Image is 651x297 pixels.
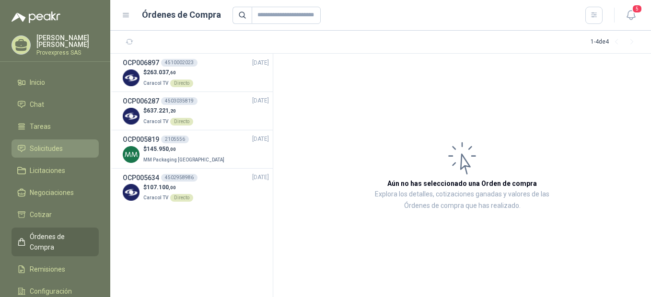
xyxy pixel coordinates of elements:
span: ,20 [169,108,176,114]
span: Caracol TV [143,119,168,124]
a: OCP0058192105556[DATE] Company Logo$145.950,00MM Packaging [GEOGRAPHIC_DATA] [123,134,269,164]
img: Company Logo [123,108,139,125]
a: OCP0068974510002023[DATE] Company Logo$263.037,60Caracol TVDirecto [123,57,269,88]
span: Inicio [30,77,45,88]
span: ,00 [169,147,176,152]
span: [DATE] [252,173,269,182]
span: Configuración [30,286,72,297]
div: 4510002023 [161,59,198,67]
span: ,60 [169,70,176,75]
p: $ [143,106,193,115]
span: 637.221 [147,107,176,114]
a: Remisiones [12,260,99,278]
a: Tareas [12,117,99,136]
a: Solicitudes [12,139,99,158]
span: Negociaciones [30,187,74,198]
h1: Órdenes de Compra [142,8,221,22]
span: Solicitudes [30,143,63,154]
div: 2105556 [161,136,189,143]
span: Licitaciones [30,165,65,176]
h3: OCP005634 [123,172,159,183]
span: 263.037 [147,69,176,76]
h3: OCP006287 [123,96,159,106]
a: Cotizar [12,206,99,224]
span: Caracol TV [143,195,168,200]
button: 5 [622,7,639,24]
p: $ [143,145,226,154]
h3: OCP006897 [123,57,159,68]
span: Chat [30,99,44,110]
a: OCP0056344502958986[DATE] Company Logo$107.100,00Caracol TVDirecto [123,172,269,203]
img: Company Logo [123,69,139,86]
a: Órdenes de Compra [12,228,99,256]
a: Inicio [12,73,99,91]
span: Remisiones [30,264,65,274]
span: ,00 [169,185,176,190]
span: 145.950 [147,146,176,152]
img: Company Logo [123,184,139,201]
h3: OCP005819 [123,134,159,145]
span: [DATE] [252,96,269,105]
span: Caracol TV [143,80,168,86]
span: Órdenes de Compra [30,231,90,252]
div: 4503035819 [161,97,198,105]
div: Directo [170,118,193,126]
span: [DATE] [252,135,269,144]
span: Tareas [30,121,51,132]
p: [PERSON_NAME] [PERSON_NAME] [36,34,99,48]
img: Logo peakr [12,11,60,23]
a: OCP0062874503035819[DATE] Company Logo$637.221,20Caracol TVDirecto [123,96,269,126]
p: Explora los detalles, cotizaciones ganadas y valores de las Órdenes de compra que has realizado. [369,189,555,212]
span: MM Packaging [GEOGRAPHIC_DATA] [143,157,224,162]
h3: Aún no has seleccionado una Orden de compra [387,178,537,189]
div: Directo [170,194,193,202]
img: Company Logo [123,146,139,163]
a: Chat [12,95,99,114]
a: Licitaciones [12,161,99,180]
div: 1 - 4 de 4 [591,34,639,50]
span: 5 [632,4,642,13]
a: Negociaciones [12,183,99,202]
span: Cotizar [30,209,52,220]
p: $ [143,68,193,77]
p: Provexpress SAS [36,50,99,56]
span: 107.100 [147,184,176,191]
div: Directo [170,80,193,87]
div: 4502958986 [161,174,198,182]
span: [DATE] [252,58,269,68]
p: $ [143,183,193,192]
